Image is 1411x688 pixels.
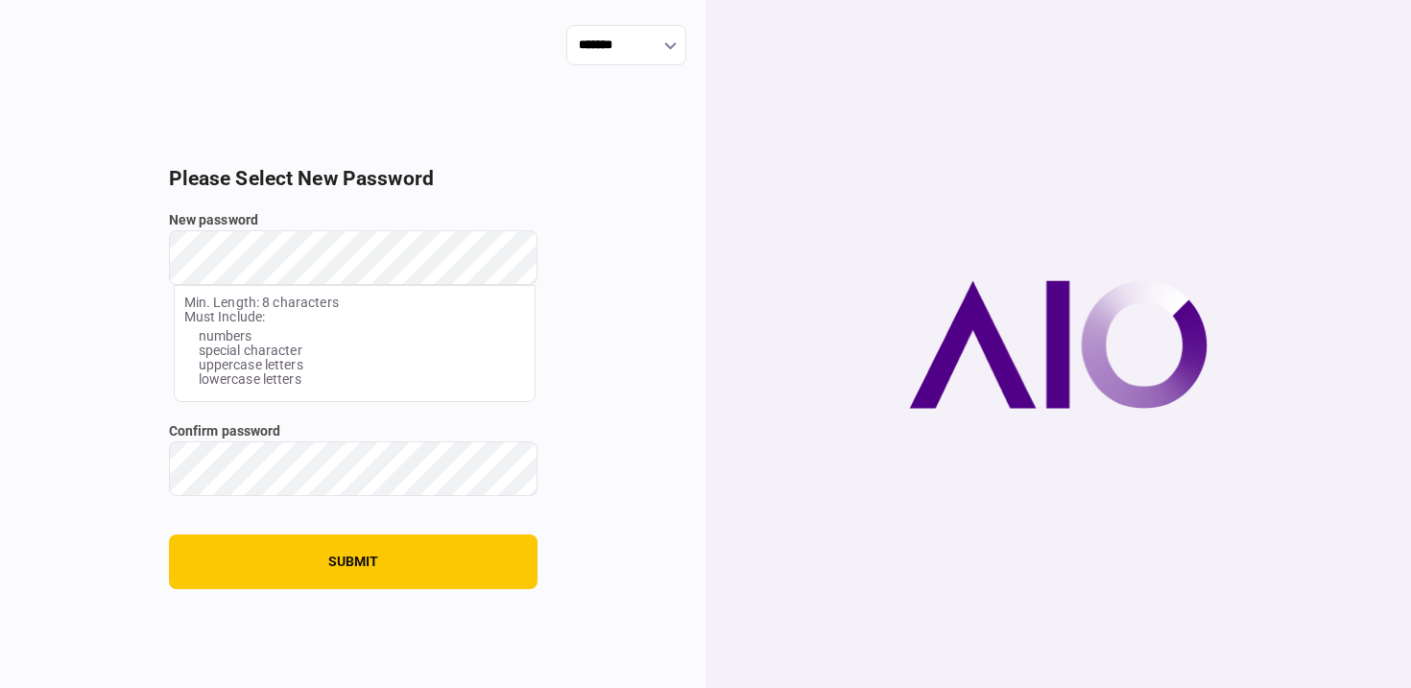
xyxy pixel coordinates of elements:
li: uppercase letters [199,358,525,372]
label: Confirm password [169,421,538,441]
img: AIO company logo [909,280,1208,409]
input: New password [169,230,538,285]
label: New password [169,210,538,230]
input: show language options [566,25,686,65]
li: lowercase letters [199,372,525,387]
input: Confirm password [169,441,538,496]
li: special character [199,344,525,358]
button: submit [169,534,538,589]
li: numbers [199,329,525,344]
section: Min. Length: 8 characters Must Include: [174,285,536,402]
h2: Please Select New Password [169,167,538,191]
